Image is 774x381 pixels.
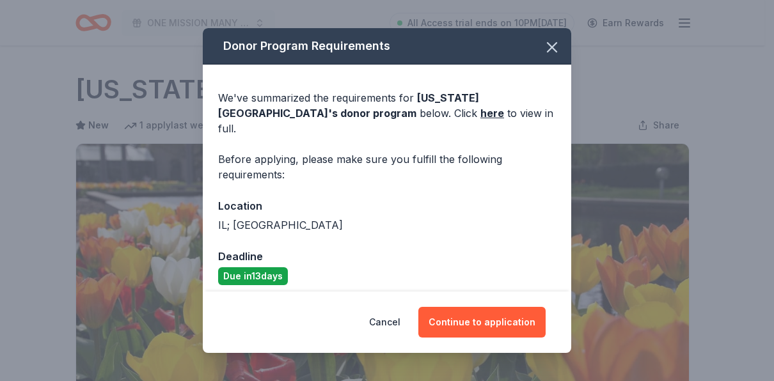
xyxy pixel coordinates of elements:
[218,267,288,285] div: Due in 13 days
[218,198,556,214] div: Location
[369,307,400,338] button: Cancel
[218,217,556,233] div: IL; [GEOGRAPHIC_DATA]
[418,307,546,338] button: Continue to application
[218,248,556,265] div: Deadline
[218,152,556,182] div: Before applying, please make sure you fulfill the following requirements:
[203,28,571,65] div: Donor Program Requirements
[218,90,556,136] div: We've summarized the requirements for below. Click to view in full.
[480,105,504,121] a: here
